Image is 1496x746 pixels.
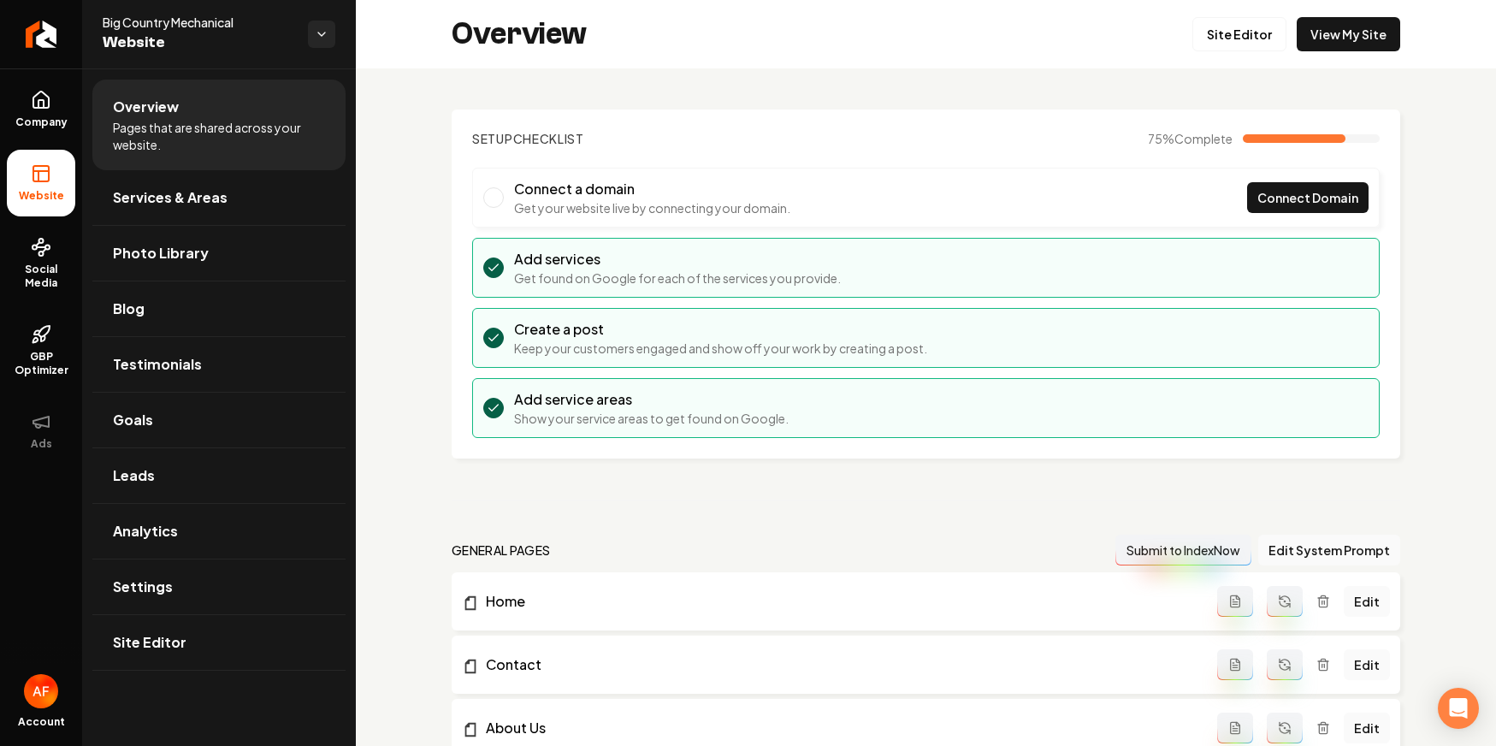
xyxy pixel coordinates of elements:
[24,674,58,708] button: Open user button
[1247,182,1369,213] a: Connect Domain
[103,14,294,31] span: Big Country Mechanical
[113,97,179,117] span: Overview
[113,243,209,263] span: Photo Library
[113,521,178,542] span: Analytics
[92,504,346,559] a: Analytics
[103,31,294,55] span: Website
[1217,649,1253,680] button: Add admin page prompt
[113,187,228,208] span: Services & Areas
[113,119,325,153] span: Pages that are shared across your website.
[1297,17,1400,51] a: View My Site
[1344,649,1390,680] a: Edit
[472,131,513,146] span: Setup
[92,448,346,503] a: Leads
[514,179,790,199] h3: Connect a domain
[1217,713,1253,743] button: Add admin page prompt
[24,674,58,708] img: Avan Fahimi
[1217,586,1253,617] button: Add admin page prompt
[1192,17,1286,51] a: Site Editor
[514,410,789,427] p: Show your service areas to get found on Google.
[1438,688,1479,729] div: Open Intercom Messenger
[12,189,71,203] span: Website
[7,76,75,143] a: Company
[514,340,927,357] p: Keep your customers engaged and show off your work by creating a post.
[113,410,153,430] span: Goals
[1115,535,1251,565] button: Submit to IndexNow
[514,319,927,340] h3: Create a post
[92,281,346,336] a: Blog
[92,615,346,670] a: Site Editor
[1257,189,1358,207] span: Connect Domain
[1344,713,1390,743] a: Edit
[92,559,346,614] a: Settings
[462,591,1217,612] a: Home
[1174,131,1233,146] span: Complete
[452,542,551,559] h2: general pages
[7,223,75,304] a: Social Media
[1344,586,1390,617] a: Edit
[113,354,202,375] span: Testimonials
[113,632,186,653] span: Site Editor
[1148,130,1233,147] span: 75 %
[462,654,1217,675] a: Contact
[514,269,841,287] p: Get found on Google for each of the services you provide.
[7,263,75,290] span: Social Media
[92,337,346,392] a: Testimonials
[9,115,74,129] span: Company
[514,199,790,216] p: Get your website live by connecting your domain.
[113,577,173,597] span: Settings
[7,350,75,377] span: GBP Optimizer
[462,718,1217,738] a: About Us
[92,226,346,281] a: Photo Library
[7,398,75,465] button: Ads
[113,465,155,486] span: Leads
[18,715,65,729] span: Account
[514,389,789,410] h3: Add service areas
[92,393,346,447] a: Goals
[92,170,346,225] a: Services & Areas
[452,17,587,51] h2: Overview
[1258,535,1400,565] button: Edit System Prompt
[113,299,145,319] span: Blog
[26,21,57,48] img: Rebolt Logo
[7,311,75,391] a: GBP Optimizer
[514,249,841,269] h3: Add services
[24,437,59,451] span: Ads
[472,130,584,147] h2: Checklist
